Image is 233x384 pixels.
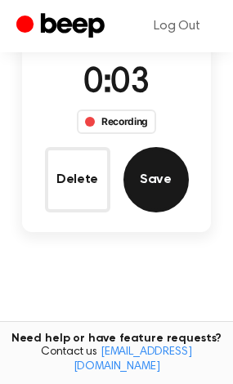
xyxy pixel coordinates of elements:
[137,7,217,46] a: Log Out
[123,147,189,212] button: Save Audio Record
[74,346,192,373] a: [EMAIL_ADDRESS][DOMAIN_NAME]
[83,66,149,100] span: 0:03
[45,147,110,212] button: Delete Audio Record
[77,109,156,134] div: Recording
[10,346,223,374] span: Contact us
[16,11,109,42] a: Beep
